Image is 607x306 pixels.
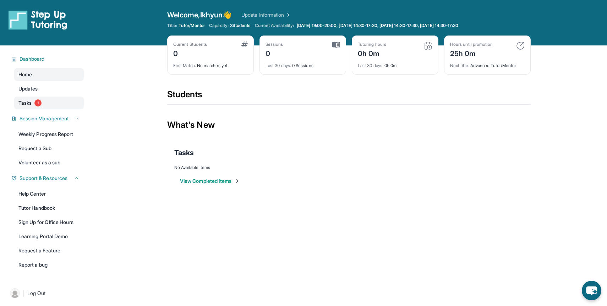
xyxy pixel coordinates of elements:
span: [DATE] 19:00-20:00, [DATE] 14:30-17:30, [DATE] 14:30-17:30, [DATE] 14:30-17:30 [297,23,458,28]
span: Current Availability: [255,23,294,28]
a: Learning Portal Demo [14,230,84,243]
span: Support & Resources [20,175,67,182]
div: 0h 0m [358,59,432,69]
button: View Completed Items [180,177,240,185]
div: Hours until promotion [450,42,493,47]
a: Request a Feature [14,244,84,257]
span: Title: [167,23,177,28]
a: Tutor Handbook [14,202,84,214]
span: Updates [18,85,38,92]
img: card [516,42,525,50]
span: Next title : [450,63,469,68]
span: Last 30 days : [266,63,291,68]
div: 0 [173,47,207,59]
div: 0h 0m [358,47,386,59]
span: Last 30 days : [358,63,383,68]
div: Advanced Tutor/Mentor [450,59,525,69]
img: user-img [10,288,20,298]
a: Volunteer as a sub [14,156,84,169]
span: Tasks [174,148,194,158]
img: card [241,42,248,47]
div: Tutoring hours [358,42,386,47]
div: 0 Sessions [266,59,340,69]
span: Welcome, Ikhyun 👋 [167,10,231,20]
a: Update Information [241,11,291,18]
span: Session Management [20,115,69,122]
a: Request a Sub [14,142,84,155]
a: Home [14,68,84,81]
span: 1 [34,99,42,106]
button: Support & Resources [17,175,80,182]
span: | [23,289,24,297]
span: Home [18,71,32,78]
div: Current Students [173,42,207,47]
a: Report a bug [14,258,84,271]
img: logo [9,10,67,30]
div: What's New [167,109,531,141]
button: Dashboard [17,55,80,62]
a: |Log Out [7,285,84,301]
span: Log Out [27,290,46,297]
a: Sign Up for Office Hours [14,216,84,229]
a: Weekly Progress Report [14,128,84,141]
button: Session Management [17,115,80,122]
a: [DATE] 19:00-20:00, [DATE] 14:30-17:30, [DATE] 14:30-17:30, [DATE] 14:30-17:30 [295,23,460,28]
div: No Available Items [174,165,524,170]
a: Help Center [14,187,84,200]
span: First Match : [173,63,196,68]
a: Updates [14,82,84,95]
img: card [332,42,340,48]
span: Tasks [18,99,32,106]
span: 3 Students [230,23,251,28]
span: Tutor/Mentor [179,23,205,28]
div: Students [167,89,531,104]
button: chat-button [582,281,601,300]
span: Dashboard [20,55,45,62]
a: Tasks1 [14,97,84,109]
img: card [424,42,432,50]
div: Sessions [266,42,283,47]
div: 0 [266,47,283,59]
img: Chevron Right [284,11,291,18]
div: 25h 0m [450,47,493,59]
span: Capacity: [209,23,229,28]
div: No matches yet [173,59,248,69]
